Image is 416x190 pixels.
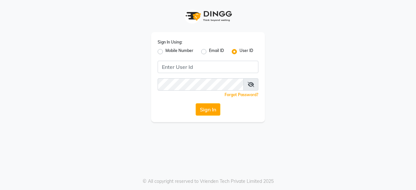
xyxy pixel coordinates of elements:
[240,48,253,56] label: User ID
[158,39,182,45] label: Sign In Using:
[196,103,220,116] button: Sign In
[182,6,234,26] img: logo1.svg
[209,48,224,56] label: Email ID
[225,92,258,97] a: Forgot Password?
[158,78,244,91] input: Username
[165,48,193,56] label: Mobile Number
[158,61,258,73] input: Username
